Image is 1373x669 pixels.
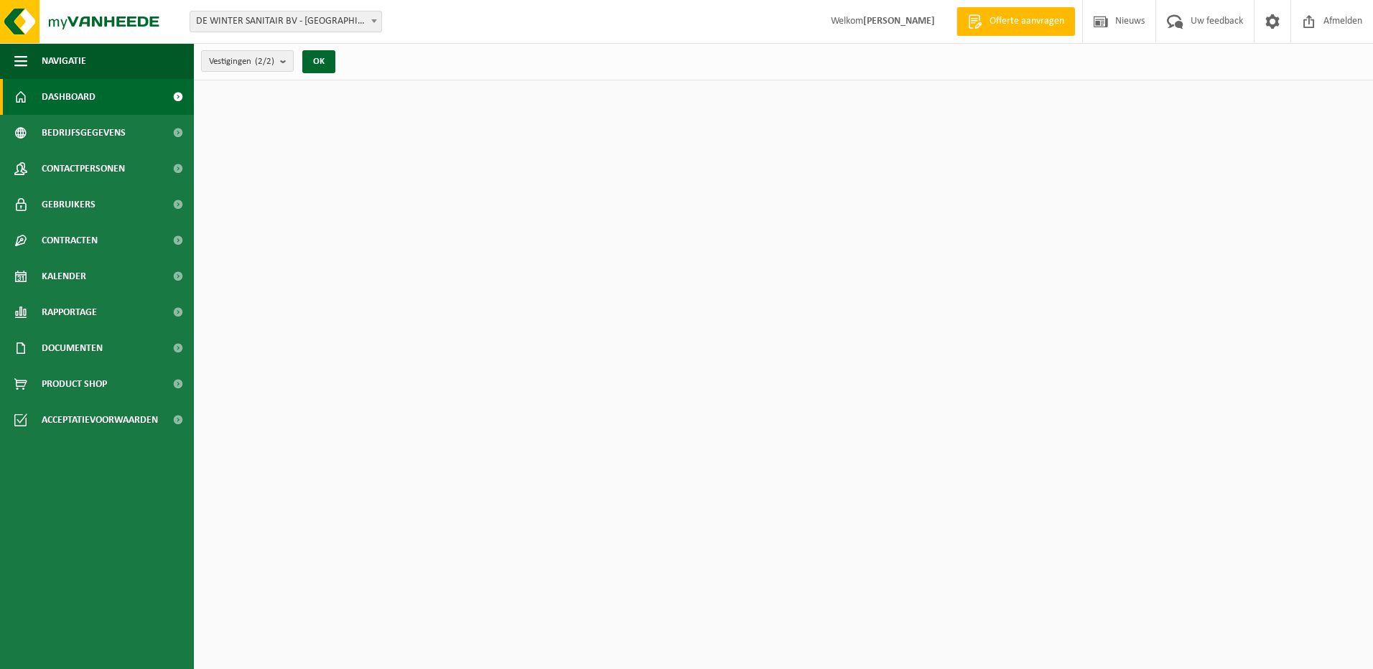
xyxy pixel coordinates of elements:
[42,402,158,438] span: Acceptatievoorwaarden
[42,151,125,187] span: Contactpersonen
[201,50,294,72] button: Vestigingen(2/2)
[42,330,103,366] span: Documenten
[42,115,126,151] span: Bedrijfsgegevens
[42,43,86,79] span: Navigatie
[209,51,274,72] span: Vestigingen
[190,11,382,32] span: DE WINTER SANITAIR BV - BRASSCHAAT
[986,14,1068,29] span: Offerte aanvragen
[863,16,935,27] strong: [PERSON_NAME]
[42,258,86,294] span: Kalender
[42,294,97,330] span: Rapportage
[255,57,274,66] count: (2/2)
[190,11,381,32] span: DE WINTER SANITAIR BV - BRASSCHAAT
[302,50,335,73] button: OK
[957,7,1075,36] a: Offerte aanvragen
[42,223,98,258] span: Contracten
[42,366,107,402] span: Product Shop
[42,187,96,223] span: Gebruikers
[42,79,96,115] span: Dashboard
